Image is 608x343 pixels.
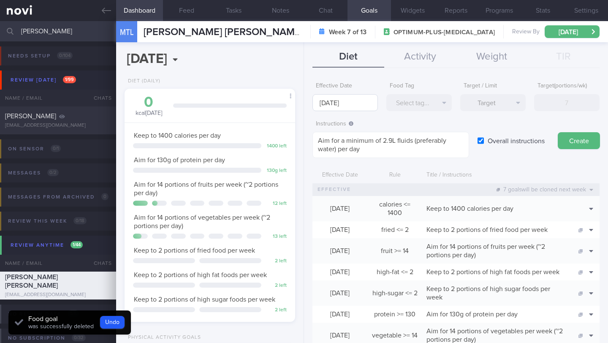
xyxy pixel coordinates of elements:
div: 7 goals will be cloned next week [492,184,597,196]
span: Review By [512,28,540,36]
label: Effective Date [316,82,375,90]
div: [EMAIL_ADDRESS][DOMAIN_NAME] [5,122,111,129]
div: fruit >= 14 [367,242,422,259]
div: Diet (Daily) [125,78,160,84]
div: No review date [6,308,81,320]
div: Messages [6,167,61,179]
span: Aim for 14 portions of fruits per week (~2 portions per day) [134,181,278,196]
div: calories <= 1400 [367,196,422,221]
div: Title / Instructions [422,167,570,183]
div: kcal [DATE] [133,95,165,117]
span: OPTIMUM-PLUS-[MEDICAL_DATA] [394,28,495,37]
label: Target ( portions/wk ) [537,82,596,90]
span: 1 / 99 [63,76,76,83]
div: 130 g left [266,168,287,174]
span: Aim for 130g of protein per day [426,311,518,318]
label: Target / Limit [464,82,522,90]
div: 1400 left [266,143,287,150]
div: 12 left [266,201,287,207]
span: 0 / 2 [47,169,59,176]
button: Diet [312,46,384,68]
div: 0 [133,95,165,110]
span: [DATE] [330,290,350,297]
div: 2 left [266,283,287,289]
span: [DATE] [330,248,350,254]
span: Keep to 2 portions of high sugar foods per week [426,286,550,301]
span: [DATE] [330,226,350,233]
div: Needs setup [6,50,75,62]
span: 0 / 104 [57,52,73,59]
div: Physical Activity Goals [125,335,201,341]
div: high-sugar <= 2 [367,285,422,302]
span: Aim for 14 portions of vegetables per week (~2 portions per day) [134,214,270,229]
label: Overall instructions [483,132,549,149]
div: high-fat <= 2 [367,264,422,280]
div: Chats [82,255,116,272]
span: [PERSON_NAME] [PERSON_NAME] [144,27,303,37]
span: [DATE] [330,332,350,339]
span: Aim for 14 portions of fruits per week (~2 portions per day) [426,243,545,259]
button: Undo [100,316,125,329]
span: Keep to 2 portions of high fat foods per week [426,269,559,275]
span: [DATE] [330,311,350,318]
input: Select... [312,94,378,111]
div: Review [DATE] [8,74,78,86]
span: 0 / 18 [73,217,87,224]
div: Food goal [28,315,94,323]
div: Review anytime [8,240,85,251]
span: Keep to 2 portions of fried food per week [134,247,255,254]
button: Activity [384,46,456,68]
span: 1 / 44 [71,241,83,248]
div: MTL [114,16,139,49]
span: Keep to 1400 calories per day [134,132,221,139]
label: Food Tag [390,82,448,90]
div: 2 left [266,307,287,313]
span: Keep to 1400 calories per day [426,205,513,212]
div: Rule [367,167,422,183]
div: Effective Date [312,167,367,183]
button: [DATE] [545,25,600,38]
div: 2 left [266,258,287,264]
span: [DATE] [330,205,350,212]
span: [DATE] [330,269,350,275]
span: Keep to 2 portions of high fat foods per week [134,272,267,278]
div: protein >= 130 [367,306,422,323]
div: [EMAIL_ADDRESS][DOMAIN_NAME] [5,292,111,298]
div: Chats [82,90,116,106]
div: Messages from Archived [6,191,111,203]
div: fried <= 2 [367,221,422,238]
span: [PERSON_NAME] [5,113,56,120]
button: Weight [456,46,528,68]
span: Instructions [316,121,353,127]
span: Keep to 2 portions of high sugar foods per week [134,296,275,303]
span: Aim for 14 portions of vegetables per week (~2 portions per day) [426,328,563,343]
button: Create [558,132,600,149]
span: was successfully deleted [28,324,94,329]
div: 13 left [266,234,287,240]
span: [PERSON_NAME] [PERSON_NAME] [5,274,58,289]
span: 0 / 1 [51,145,61,152]
div: On sensor [6,143,63,155]
span: 0 [101,193,109,200]
span: Keep to 2 portions of fried food per week [426,226,548,233]
strong: Week 7 of 13 [329,28,366,36]
span: Aim for 130g of protein per day [134,157,225,163]
div: Review this week [6,215,89,227]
